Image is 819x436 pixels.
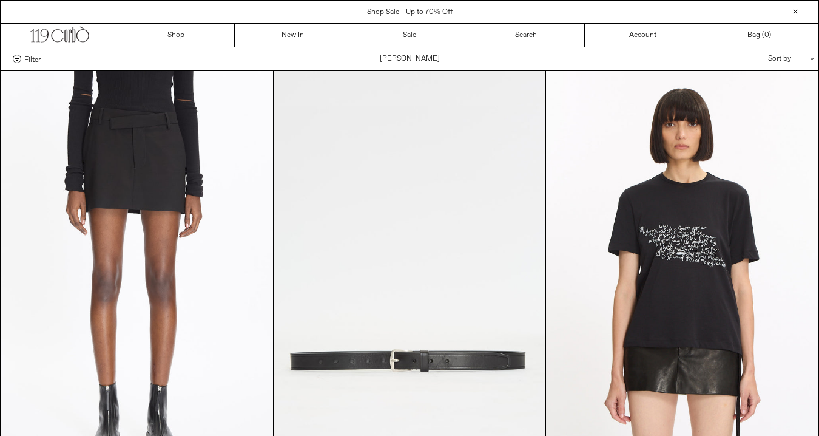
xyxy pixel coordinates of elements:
a: Sale [351,24,468,47]
a: Bag () [701,24,818,47]
a: New In [235,24,351,47]
a: Account [585,24,701,47]
a: Shop [118,24,235,47]
span: 0 [764,30,769,40]
span: ) [764,30,771,41]
a: Search [468,24,585,47]
div: Sort by [697,47,806,70]
a: Shop Sale - Up to 70% Off [367,7,453,17]
span: Filter [24,55,41,63]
